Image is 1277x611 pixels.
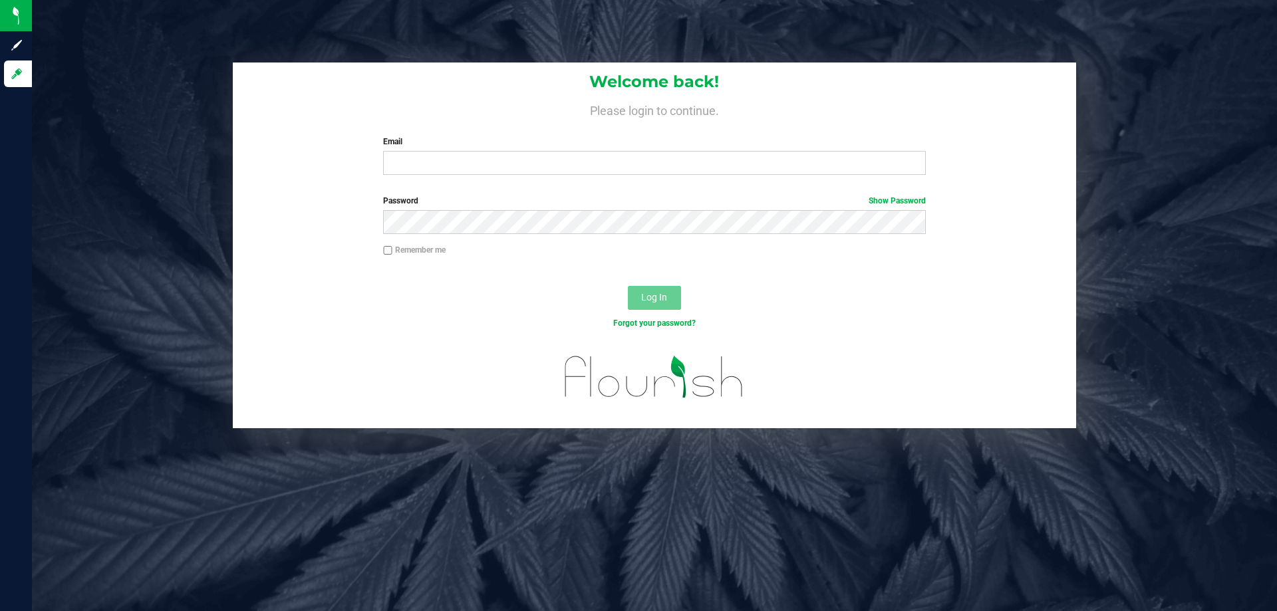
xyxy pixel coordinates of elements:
[383,244,446,256] label: Remember me
[10,39,23,52] inline-svg: Sign up
[628,286,681,310] button: Log In
[233,73,1076,90] h1: Welcome back!
[10,67,23,80] inline-svg: Log in
[383,246,392,255] input: Remember me
[549,343,760,411] img: flourish_logo.svg
[641,292,667,303] span: Log In
[869,196,926,205] a: Show Password
[383,136,925,148] label: Email
[233,101,1076,117] h4: Please login to continue.
[613,318,696,328] a: Forgot your password?
[383,196,418,205] span: Password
